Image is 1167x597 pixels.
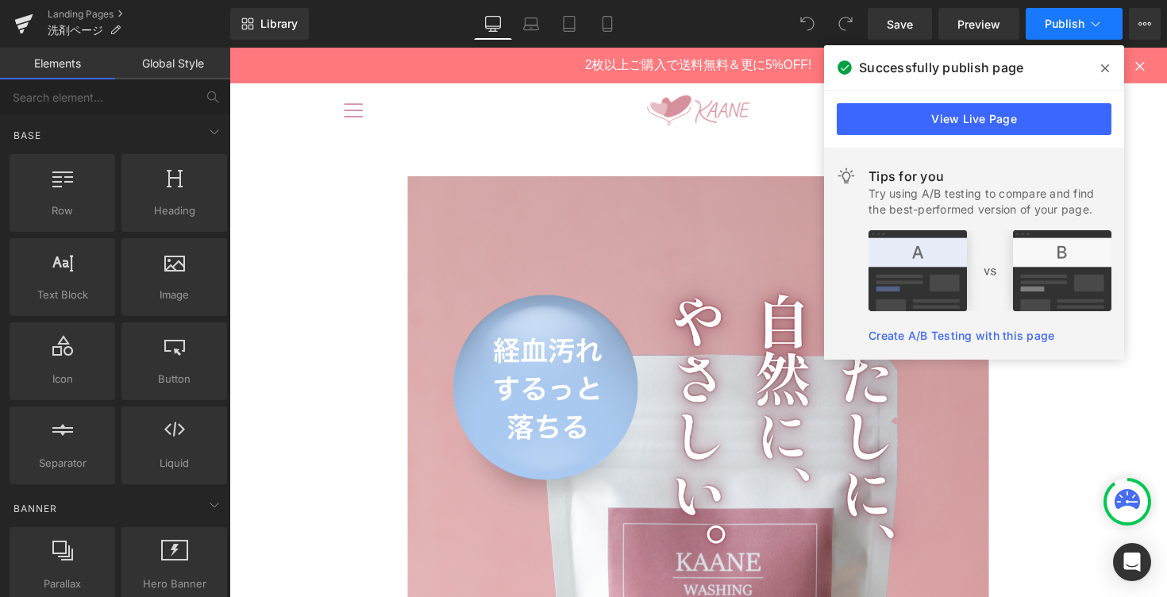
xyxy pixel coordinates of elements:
a: Tablet [550,8,588,40]
span: Banner [12,501,59,516]
span: Save [887,16,913,33]
a: Global Style [115,48,230,79]
div: Try using A/B testing to compare and find the best-performed version of your page. [869,186,1111,218]
span: Base [12,128,43,143]
span: 洗剤ページ [48,24,103,37]
span: Separator [14,455,110,472]
button: More [1129,8,1161,40]
img: light.svg [837,167,856,186]
span: Publish [1045,17,1084,30]
span: Text Block [14,287,110,303]
button: Redo [830,8,861,40]
span: Image [126,287,222,303]
img: tip.png [869,230,1111,311]
span: Parallax [14,576,110,592]
span: Preview [957,16,1000,33]
span: Row [14,202,110,219]
img: KAANE [428,44,533,84]
a: Laptop [512,8,550,40]
span: Heading [126,202,222,219]
a: Create A/B Testing with this page [869,329,1054,342]
button: Undo [791,8,823,40]
span: Hero Banner [126,576,222,592]
div: Open Intercom Messenger [1113,543,1151,581]
a: Mobile [588,8,626,40]
div: Tips for you [869,167,1111,186]
span: Button [126,371,222,387]
span: Successfully publish page [859,58,1023,77]
span: Icon [14,371,110,387]
a: View Live Page [837,103,1111,135]
span: Liquid [126,455,222,472]
button: Publish [1026,8,1123,40]
a: New Library [230,8,309,40]
a: Preview [938,8,1019,40]
a: Landing Pages [48,8,230,21]
span: Library [260,17,298,31]
a: Desktop [474,8,512,40]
